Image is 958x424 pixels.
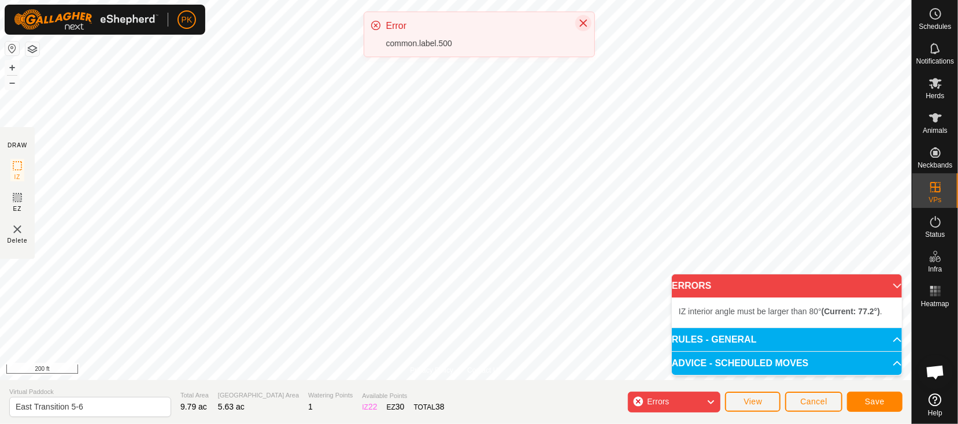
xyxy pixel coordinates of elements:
span: 5.63 ac [218,402,245,411]
span: Virtual Paddock [9,387,171,397]
span: Cancel [800,397,827,406]
span: Delete [8,236,28,245]
img: Gallagher Logo [14,9,158,30]
button: Close [575,15,591,31]
span: ADVICE - SCHEDULED MOVES [672,359,808,368]
div: EZ [387,401,405,413]
span: Available Points [362,391,444,401]
div: TOTAL [414,401,445,413]
span: Infra [928,266,942,273]
p-accordion-content: ERRORS [672,297,902,328]
span: Neckbands [918,162,952,169]
span: EZ [13,204,22,213]
span: RULES - GENERAL [672,335,757,344]
span: Save [865,397,885,406]
button: + [5,61,19,75]
button: Cancel [785,392,842,412]
button: Reset Map [5,42,19,55]
p-accordion-header: ERRORS [672,274,902,297]
a: Contact Us [467,365,501,375]
span: IZ [14,173,21,181]
span: 22 [368,402,378,411]
span: Errors [647,397,669,406]
span: 38 [435,402,445,411]
span: ERRORS [672,281,711,291]
span: Herds [926,92,944,99]
span: Help [928,410,942,416]
span: IZ interior angle must be larger than 80° . [679,307,882,316]
span: Schedules [919,23,951,30]
p-accordion-header: RULES - GENERAL [672,328,902,351]
a: Privacy Policy [410,365,453,375]
div: IZ [362,401,377,413]
button: Map Layers [25,42,39,56]
span: Status [925,231,945,238]
p-accordion-header: ADVICE - SCHEDULED MOVES [672,352,902,375]
button: Save [847,392,902,412]
a: Open chat [918,355,953,389]
span: View [744,397,762,406]
img: VP [10,222,24,236]
div: Error [386,19,567,33]
span: [GEOGRAPHIC_DATA] Area [218,390,299,400]
span: Watering Points [308,390,353,400]
span: 9.79 ac [180,402,207,411]
div: DRAW [8,141,27,150]
span: 1 [308,402,313,411]
a: Help [912,389,958,421]
span: Animals [923,127,948,134]
div: common.label.500 [386,38,567,50]
span: 30 [395,402,405,411]
span: Notifications [916,58,954,65]
button: View [725,392,781,412]
span: PK [182,14,193,26]
span: Total Area [180,390,209,400]
span: Heatmap [921,300,949,307]
span: VPs [929,196,941,203]
button: – [5,76,19,90]
b: (Current: 77.2°) [822,307,880,316]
